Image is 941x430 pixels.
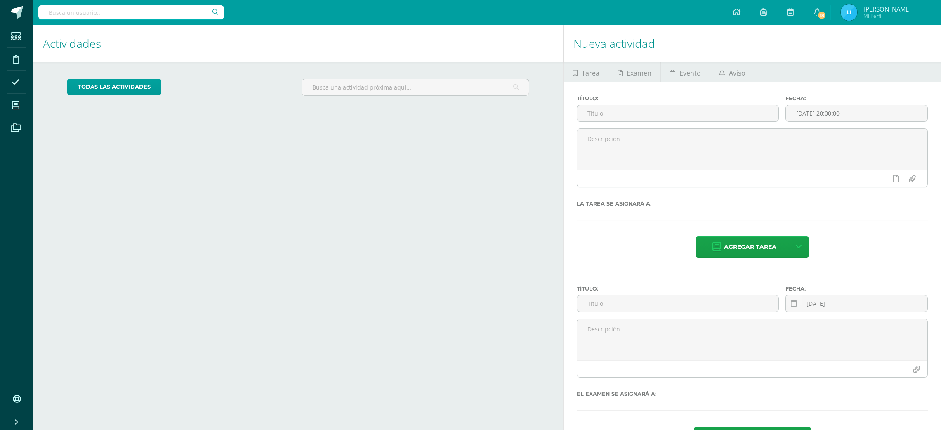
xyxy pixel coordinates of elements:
[863,5,911,13] span: [PERSON_NAME]
[302,79,529,95] input: Busca una actividad próxima aquí...
[43,25,553,62] h1: Actividades
[785,286,928,292] label: Fecha:
[573,25,931,62] h1: Nueva actividad
[710,62,755,82] a: Aviso
[661,62,710,82] a: Evento
[577,391,928,397] label: El examen se asignará a:
[577,105,778,121] input: Título
[608,62,660,82] a: Examen
[38,5,224,19] input: Busca un usuario...
[786,295,927,312] input: Fecha de entrega
[841,4,857,21] img: f8560f84be0fb137d49a2f9323ee8a27.png
[724,237,776,257] span: Agregar tarea
[679,63,701,83] span: Evento
[577,286,779,292] label: Título:
[786,105,927,121] input: Fecha de entrega
[817,11,826,20] span: 18
[577,295,778,312] input: Título
[785,95,928,102] label: Fecha:
[582,63,599,83] span: Tarea
[627,63,651,83] span: Examen
[577,201,928,207] label: La tarea se asignará a:
[564,62,608,82] a: Tarea
[863,12,911,19] span: Mi Perfil
[577,95,779,102] label: Título:
[729,63,745,83] span: Aviso
[67,79,161,95] a: todas las Actividades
